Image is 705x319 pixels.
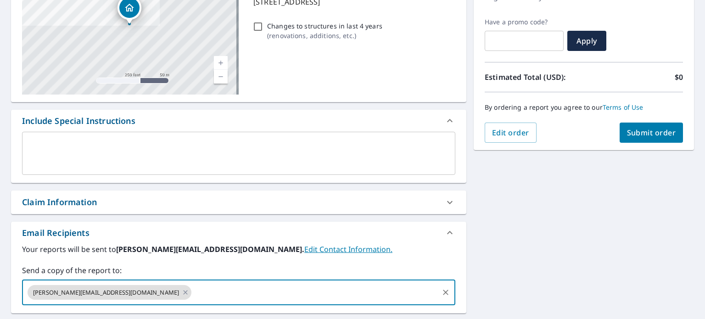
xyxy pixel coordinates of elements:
button: Clear [439,286,452,299]
button: Apply [567,31,606,51]
span: Apply [575,36,599,46]
div: [PERSON_NAME][EMAIL_ADDRESS][DOMAIN_NAME] [28,285,191,300]
p: ( renovations, additions, etc. ) [267,31,382,40]
a: Terms of Use [603,103,643,112]
a: EditContactInfo [304,244,392,254]
a: Current Level 17, Zoom In [214,56,228,70]
div: Include Special Instructions [22,115,135,127]
p: By ordering a report you agree to our [485,103,683,112]
div: Email Recipients [22,227,90,239]
label: Your reports will be sent to [22,244,455,255]
div: Claim Information [22,196,97,208]
b: [PERSON_NAME][EMAIL_ADDRESS][DOMAIN_NAME]. [116,244,304,254]
label: Send a copy of the report to: [22,265,455,276]
button: Submit order [620,123,683,143]
span: [PERSON_NAME][EMAIL_ADDRESS][DOMAIN_NAME] [28,288,185,297]
label: Have a promo code? [485,18,564,26]
span: Submit order [627,128,676,138]
p: Changes to structures in last 4 years [267,21,382,31]
div: Include Special Instructions [11,110,466,132]
div: Claim Information [11,190,466,214]
div: Email Recipients [11,222,466,244]
p: $0 [675,72,683,83]
button: Edit order [485,123,537,143]
p: Estimated Total (USD): [485,72,584,83]
span: Edit order [492,128,529,138]
a: Current Level 17, Zoom Out [214,70,228,84]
